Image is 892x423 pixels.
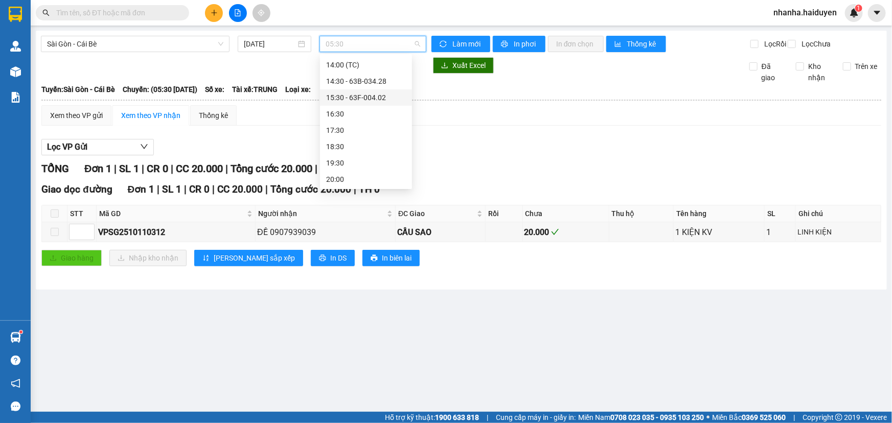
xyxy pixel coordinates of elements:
span: | [354,183,356,195]
span: file-add [234,9,241,16]
strong: 1900 633 818 [435,413,479,421]
button: downloadXuất Excel [433,57,494,74]
div: 19:30 [326,157,406,169]
span: caret-down [873,8,882,17]
span: Đã giao [758,61,788,83]
span: Lọc VP Gửi [47,140,87,153]
span: 05:30 [326,36,420,52]
button: uploadGiao hàng [41,250,102,266]
td: VPSG2510110312 [97,222,256,242]
button: plus [205,4,223,22]
button: printerIn DS [311,250,355,266]
div: 1 KIỆN KV [675,226,763,239]
span: SL 1 [162,183,181,195]
th: Thu hộ [609,205,674,222]
span: Tổng cước 20.000 [231,162,312,175]
span: Loại xe: [285,84,311,95]
b: Tuyến: Sài Gòn - Cái Bè [41,85,115,93]
div: Xem theo VP gửi [50,110,103,121]
span: In biên lai [382,252,411,264]
button: bar-chartThống kê [606,36,666,52]
span: | [487,412,488,423]
span: Người nhận [258,208,385,219]
button: printerIn biên lai [362,250,420,266]
div: 20.000 [524,226,607,239]
span: | [114,162,117,175]
th: Tên hàng [674,205,765,222]
input: 12/10/2025 [244,38,296,50]
span: CR 0 [189,183,210,195]
span: Lọc Chưa [797,38,832,50]
button: downloadNhập kho nhận [109,250,187,266]
span: [PERSON_NAME] sắp xếp [214,252,295,264]
span: | [142,162,144,175]
span: copyright [835,414,842,421]
div: Thống kê [199,110,228,121]
button: caret-down [868,4,886,22]
div: Xem theo VP nhận [121,110,180,121]
span: Làm mới [452,38,482,50]
span: Tổng cước 20.000 [270,183,351,195]
span: TH 0 [359,183,380,195]
span: bar-chart [614,40,623,49]
div: 20:00 [326,174,406,185]
span: notification [11,379,20,388]
strong: 0708 023 035 - 0935 103 250 [610,413,704,421]
span: Chuyến: (05:30 [DATE]) [123,84,197,95]
div: 14:00 (TC) [326,59,406,70]
span: | [793,412,795,423]
span: Số xe: [205,84,224,95]
button: In đơn chọn [548,36,604,52]
span: Thống kê [627,38,658,50]
span: Giao dọc đường [41,183,112,195]
sup: 1 [855,5,862,12]
button: syncLàm mới [431,36,490,52]
span: Trên xe [851,61,882,72]
img: solution-icon [10,92,21,103]
span: | [212,183,215,195]
span: SL 1 [119,162,139,175]
span: 1 [857,5,860,12]
span: question-circle [11,356,20,365]
span: aim [258,9,265,16]
div: 18:30 [326,141,406,152]
span: Đơn 1 [84,162,111,175]
input: Tìm tên, số ĐT hoặc mã đơn [56,7,177,18]
button: sort-ascending[PERSON_NAME] sắp xếp [194,250,303,266]
th: SL [765,205,796,222]
span: search [42,9,50,16]
span: message [11,402,20,411]
div: 1 [766,226,794,239]
span: printer [319,254,326,263]
span: In DS [330,252,347,264]
span: Xuất Excel [452,60,486,71]
span: printer [501,40,510,49]
button: printerIn phơi [493,36,545,52]
button: aim [253,4,270,22]
span: In phơi [514,38,537,50]
button: file-add [229,4,247,22]
span: Miền Bắc [712,412,786,423]
div: 15:30 - 63F-004.02 [326,92,406,103]
span: CR 0 [147,162,168,175]
span: | [184,183,187,195]
th: Rồi [486,205,522,222]
span: CC 20.000 [217,183,263,195]
span: ĐC Giao [398,208,475,219]
th: Chưa [523,205,609,222]
sup: 1 [19,331,22,334]
button: Lọc VP Gửi [41,139,154,155]
img: logo-vxr [9,7,22,22]
span: printer [371,254,378,263]
span: nhanha.haiduyen [765,6,845,19]
th: STT [67,205,97,222]
div: LINH KIỆN [797,226,879,238]
span: Đơn 1 [128,183,155,195]
span: Mã GD [99,208,245,219]
div: 14:30 - 63B-034.28 [326,76,406,87]
img: warehouse-icon [10,41,21,52]
span: TỔNG [41,162,69,175]
div: ĐỀ 0907939039 [257,226,394,239]
span: CC 20.000 [176,162,223,175]
span: down [140,143,148,151]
